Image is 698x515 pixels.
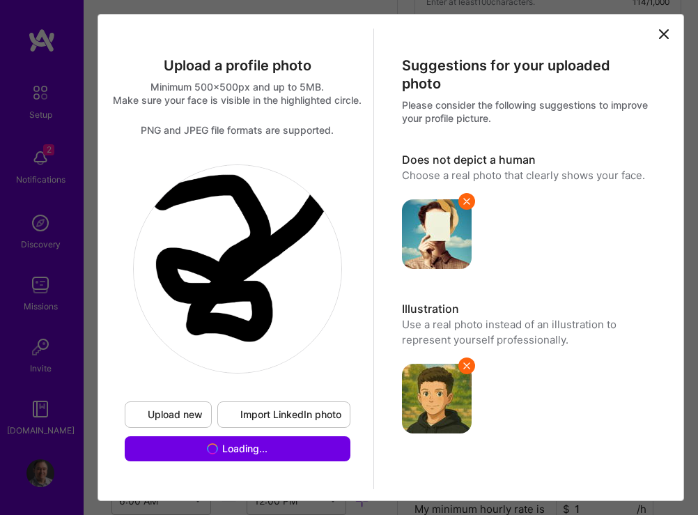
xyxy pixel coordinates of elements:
button: Import LinkedIn photo [217,401,350,428]
div: Does not depict a human [402,153,653,168]
div: Upload a profile photo [112,56,363,75]
div: Choose a real photo that clearly shows your face. [402,168,653,183]
img: avatar [402,364,472,433]
span: Loading... [222,442,267,456]
button: Loading... [125,436,350,461]
div: Use a real photo instead of an illustration to represent yourself professionally. [402,317,653,347]
span: Import LinkedIn photo [226,408,341,422]
div: logoUpload newImport LinkedIn photoLoading... [122,164,353,461]
i: icon UploadDark [134,409,145,420]
img: logo [134,165,341,373]
i: icon LinkedInDarkV2 [226,409,238,420]
button: Upload new [125,401,212,428]
img: avatar [402,199,472,269]
div: Minimum 500x500px and up to 5MB. [112,80,363,93]
div: Make sure your face is visible in the highlighted circle. [112,93,363,107]
div: Suggestions for your uploaded photo [402,56,653,93]
div: Illustration [402,302,653,317]
div: PNG and JPEG file formats are supported. [112,123,363,137]
div: Please consider the following suggestions to improve your profile picture. [402,98,653,125]
div: To import a profile photo add your LinkedIn URL to your profile. [217,401,350,428]
span: Upload new [134,408,203,422]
